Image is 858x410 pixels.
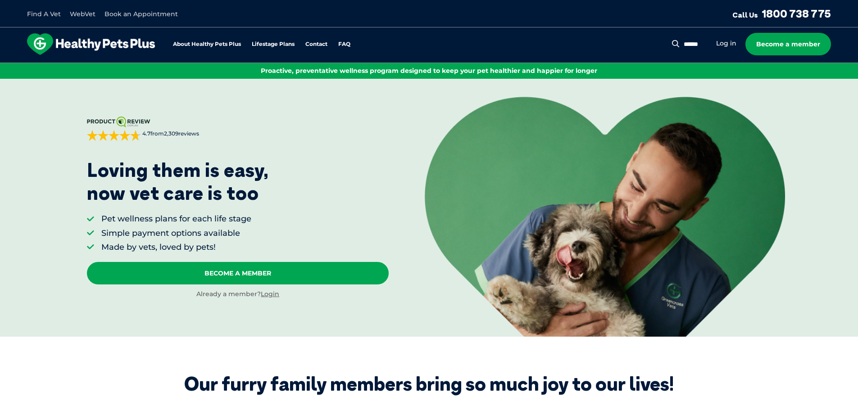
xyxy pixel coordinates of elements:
a: About Healthy Pets Plus [173,41,241,47]
a: Become a member [745,33,831,55]
a: Call Us1800 738 775 [732,7,831,20]
div: Already a member? [87,290,389,299]
div: 4.7 out of 5 stars [87,130,141,141]
span: 2,309 reviews [164,130,199,137]
a: 4.7from2,309reviews [87,117,389,141]
li: Simple payment options available [101,228,251,239]
span: Call Us [732,10,758,19]
a: FAQ [338,41,350,47]
img: <p>Loving them is easy, <br /> now vet care is too</p> [425,97,785,336]
a: Lifestage Plans [252,41,295,47]
a: Login [261,290,279,298]
button: Search [670,39,681,48]
a: Book an Appointment [104,10,178,18]
a: Log in [716,39,736,48]
strong: 4.7 [142,130,150,137]
span: Proactive, preventative wellness program designed to keep your pet healthier and happier for longer [261,67,597,75]
span: from [141,130,199,138]
a: Contact [305,41,327,47]
a: WebVet [70,10,95,18]
li: Pet wellness plans for each life stage [101,213,251,225]
a: Become A Member [87,262,389,284]
p: Loving them is easy, now vet care is too [87,159,269,204]
img: hpp-logo [27,33,155,55]
div: Our furry family members bring so much joy to our lives! [184,373,674,395]
li: Made by vets, loved by pets! [101,242,251,253]
a: Find A Vet [27,10,61,18]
